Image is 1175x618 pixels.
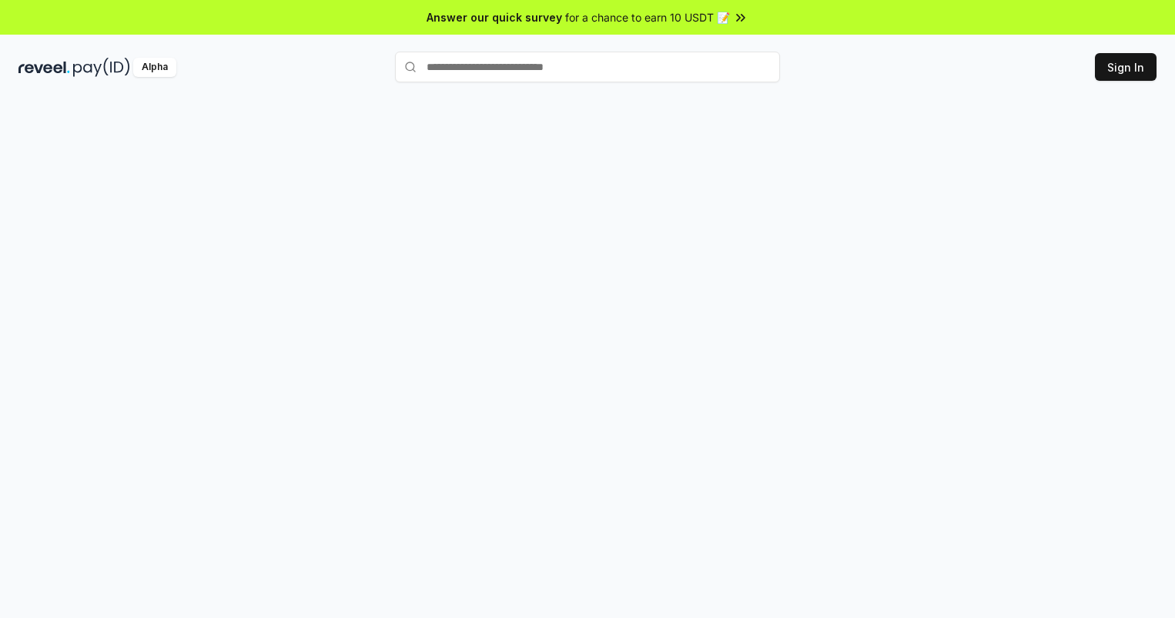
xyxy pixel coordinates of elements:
button: Sign In [1095,53,1157,81]
img: pay_id [73,58,130,77]
img: reveel_dark [18,58,70,77]
span: for a chance to earn 10 USDT 📝 [565,9,730,25]
span: Answer our quick survey [427,9,562,25]
div: Alpha [133,58,176,77]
